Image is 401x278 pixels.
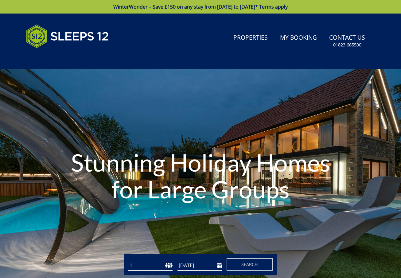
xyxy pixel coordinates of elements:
[177,260,222,271] input: Arrival Date
[26,21,109,52] img: Sleeps 12
[23,55,88,61] iframe: Customer reviews powered by Trustpilot
[60,137,341,214] h1: Stunning Holiday Homes for Large Groups
[327,31,368,51] a: Contact Us01823 665500
[231,31,270,45] a: Properties
[333,42,361,48] small: 01823 665500
[278,31,319,45] a: My Booking
[227,258,273,271] button: Search
[241,261,258,267] span: Search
